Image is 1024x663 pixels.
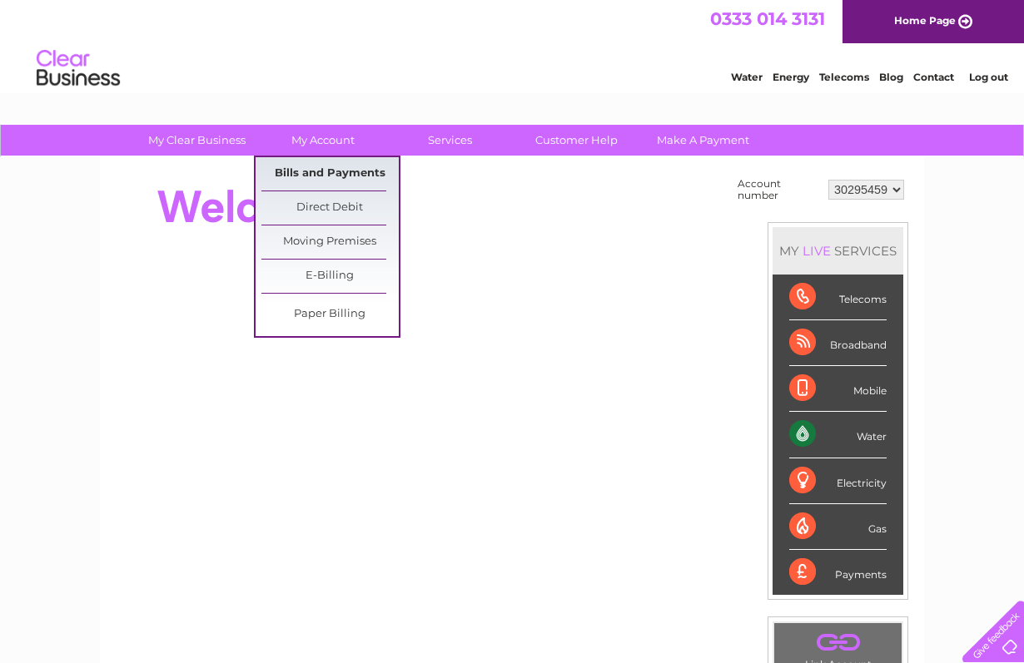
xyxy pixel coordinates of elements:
a: Make A Payment [634,125,772,156]
a: E-Billing [261,260,399,293]
a: Contact [913,71,954,83]
a: My Clear Business [128,125,266,156]
a: Water [731,71,763,83]
div: LIVE [799,243,834,259]
a: . [778,627,897,656]
a: Paper Billing [261,298,399,331]
a: Telecoms [819,71,869,83]
a: Services [381,125,519,156]
a: Log out [969,71,1008,83]
div: Water [789,412,887,458]
div: Gas [789,504,887,550]
a: Moving Premises [261,225,399,259]
a: Direct Debit [261,191,399,225]
div: Mobile [789,366,887,412]
a: My Account [255,125,392,156]
img: logo.png [36,43,121,94]
div: Clear Business is a trading name of Verastar Limited (registered in [GEOGRAPHIC_DATA] No. 3667643... [120,9,907,81]
a: Bills and Payments [261,157,399,190]
div: Telecoms [789,275,887,320]
a: Blog [879,71,903,83]
a: Customer Help [508,125,645,156]
a: 0333 014 3131 [710,8,825,29]
div: Electricity [789,458,887,504]
div: MY SERVICES [773,227,903,275]
div: Broadband [789,320,887,366]
div: Payments [789,550,887,595]
td: Account number [733,174,824,205]
a: Energy [773,71,809,83]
